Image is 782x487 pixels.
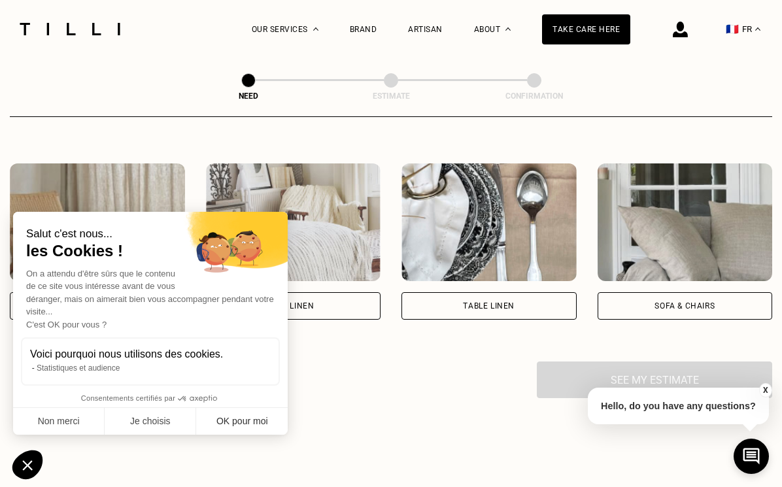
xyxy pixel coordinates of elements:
[206,163,381,281] img: Tilli retouches your bed linen
[474,25,501,34] font: About
[759,383,772,397] button: X
[755,27,760,31] img: drop-down menu
[373,92,410,101] font: Estimate
[272,301,314,311] font: Bed linen
[239,92,258,101] font: Need
[654,301,715,311] font: Sofa & chairs
[10,163,185,281] img: Tilli retouches your curtain
[401,163,577,281] img: Tilli retouches your table linen
[505,92,563,101] font: Confirmation
[601,401,756,411] font: Hello, do you have any questions?
[598,163,773,281] img: Tilli retouches your sofa and chairs
[505,27,511,31] img: About drop-down menu
[252,25,308,34] font: Our services
[742,24,752,34] font: FR
[542,14,630,44] a: Take care here
[350,25,377,34] a: Brand
[552,25,620,34] font: Take care here
[763,386,768,395] font: X
[313,27,318,31] img: Drop-down menu
[15,23,125,35] img: Tilli Dressmaking Service Logo
[726,23,739,35] font: 🇫🇷
[463,301,515,311] font: Table linen
[673,22,688,37] img: connection icon
[408,25,443,34] a: Artisan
